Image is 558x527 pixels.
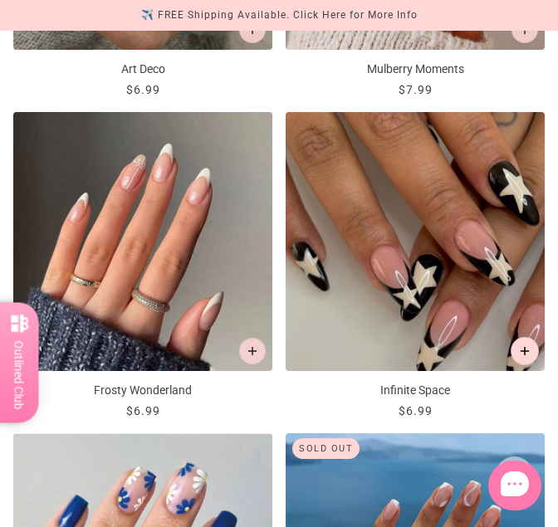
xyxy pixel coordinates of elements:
[286,112,545,371] img: Infinite Space - Press On Nails
[126,83,160,96] span: $6.99
[292,438,360,459] div: Sold out
[511,337,539,365] button: Add to cart
[13,112,272,420] a: Frosty Wonderland
[239,338,266,364] button: Add to cart
[286,61,545,78] p: Mulberry Moments
[13,382,272,399] p: Frosty Wonderland
[399,83,433,96] span: $7.99
[13,112,272,371] img: Frosty Wonderland-Press on Manicure-Outlined
[286,382,545,399] p: Infinite Space
[13,61,272,78] p: Art Deco
[286,112,545,420] a: Infinite Space
[399,404,433,417] span: $6.99
[126,404,160,417] span: $6.99
[141,7,418,24] div: ✈️ FREE Shipping Available. Click Here for More Info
